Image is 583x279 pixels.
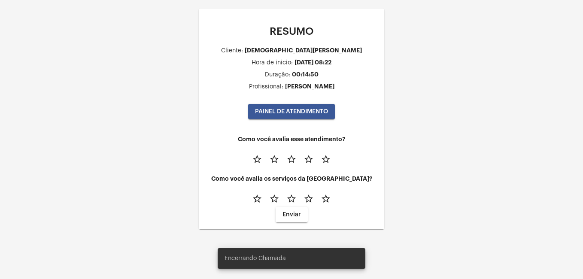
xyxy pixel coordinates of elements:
[245,47,362,54] div: [DEMOGRAPHIC_DATA][PERSON_NAME]
[304,154,314,164] mat-icon: star_border
[252,194,262,204] mat-icon: star_border
[285,83,334,90] div: [PERSON_NAME]
[206,136,377,143] h4: Como você avalia esse atendimento?
[276,207,308,222] button: Enviar
[295,59,331,66] div: [DATE] 08:22
[321,154,331,164] mat-icon: star_border
[252,154,262,164] mat-icon: star_border
[321,194,331,204] mat-icon: star_border
[248,104,335,119] button: PAINEL DE ATENDIMENTO
[225,254,286,263] span: Encerrando Chamada
[292,71,319,78] div: 00:14:50
[286,154,297,164] mat-icon: star_border
[255,109,328,115] span: PAINEL DE ATENDIMENTO
[249,84,283,90] div: Profissional:
[221,48,243,54] div: Cliente:
[206,176,377,182] h4: Como você avalia os serviços da [GEOGRAPHIC_DATA]?
[304,194,314,204] mat-icon: star_border
[282,212,301,218] span: Enviar
[269,194,279,204] mat-icon: star_border
[265,72,290,78] div: Duração:
[206,26,377,37] p: RESUMO
[252,60,293,66] div: Hora de inicio:
[286,194,297,204] mat-icon: star_border
[269,154,279,164] mat-icon: star_border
